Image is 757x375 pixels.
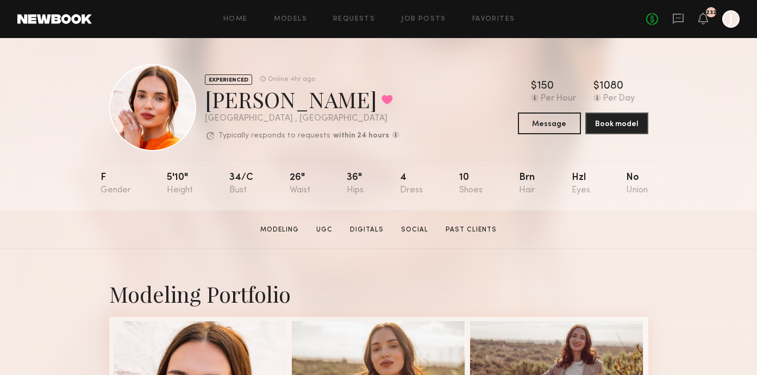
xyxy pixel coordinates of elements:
button: Message [518,112,581,134]
a: Home [223,16,248,23]
div: 4 [400,173,423,195]
div: 232 [706,10,717,16]
a: Modeling [256,225,303,235]
div: [PERSON_NAME] [205,85,399,114]
div: 5'10" [167,173,193,195]
div: Per Day [603,94,635,104]
a: Favorites [472,16,515,23]
div: 34/c [229,173,253,195]
div: [GEOGRAPHIC_DATA] , [GEOGRAPHIC_DATA] [205,114,399,123]
a: Requests [333,16,375,23]
b: within 24 hours [333,132,389,140]
a: Past Clients [441,225,501,235]
div: EXPERIENCED [205,74,252,85]
a: Models [274,16,307,23]
div: Online 4hr ago [268,76,315,83]
div: $ [593,81,599,92]
div: Per Hour [541,94,576,104]
button: Book model [585,112,648,134]
a: Social [397,225,433,235]
div: Modeling Portfolio [109,279,648,308]
a: UGC [312,225,337,235]
div: 36" [347,173,364,195]
p: Typically responds to requests [218,132,330,140]
a: Digitals [346,225,388,235]
div: F [101,173,131,195]
a: Job Posts [401,16,446,23]
div: No [626,173,648,195]
div: Hzl [572,173,590,195]
a: J [722,10,740,28]
div: 26" [290,173,310,195]
div: 10 [459,173,483,195]
div: 1080 [599,81,623,92]
div: 150 [537,81,554,92]
div: Brn [519,173,535,195]
div: $ [531,81,537,92]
